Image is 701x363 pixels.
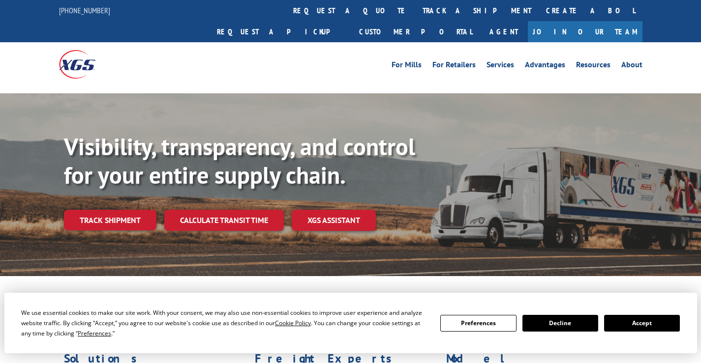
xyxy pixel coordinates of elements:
[59,5,110,15] a: [PHONE_NUMBER]
[78,329,111,337] span: Preferences
[528,21,642,42] a: Join Our Team
[4,293,697,353] div: Cookie Consent Prompt
[64,210,156,230] a: Track shipment
[21,307,428,338] div: We use essential cookies to make our site work. With your consent, we may also use non-essential ...
[440,315,516,332] button: Preferences
[487,61,514,72] a: Services
[621,61,642,72] a: About
[604,315,680,332] button: Accept
[164,210,284,231] a: Calculate transit time
[275,319,311,327] span: Cookie Policy
[392,61,422,72] a: For Mills
[292,210,376,231] a: XGS ASSISTANT
[432,61,476,72] a: For Retailers
[480,21,528,42] a: Agent
[522,315,598,332] button: Decline
[210,21,352,42] a: Request a pickup
[352,21,480,42] a: Customer Portal
[64,131,415,190] b: Visibility, transparency, and control for your entire supply chain.
[576,61,610,72] a: Resources
[525,61,565,72] a: Advantages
